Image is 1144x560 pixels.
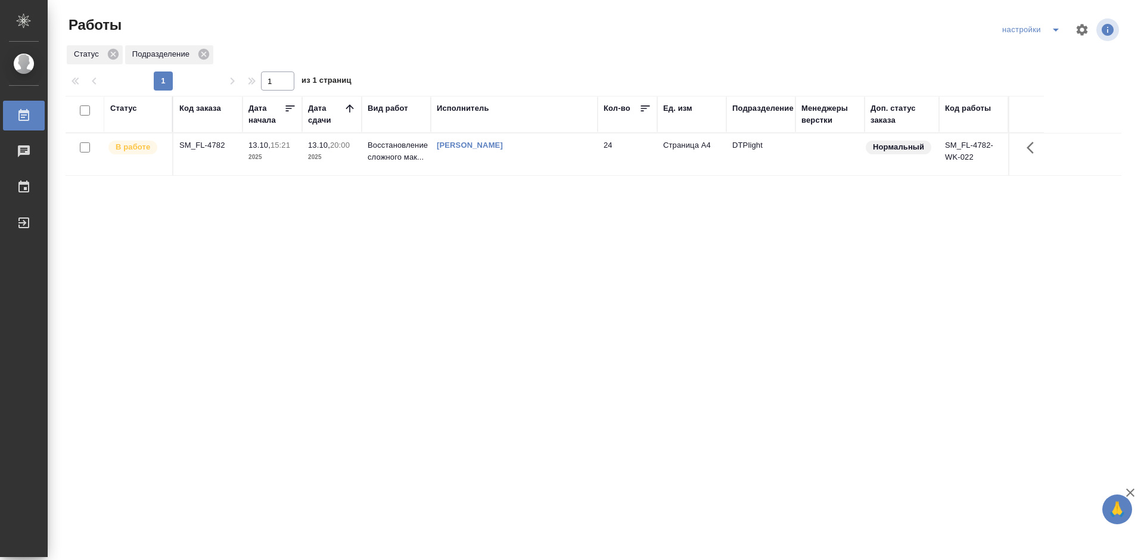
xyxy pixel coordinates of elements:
[437,102,489,114] div: Исполнитель
[1102,494,1132,524] button: 🙏
[66,15,122,35] span: Работы
[801,102,859,126] div: Менеджеры верстки
[604,102,630,114] div: Кол-во
[1068,15,1096,44] span: Настроить таблицу
[132,48,194,60] p: Подразделение
[732,102,794,114] div: Подразделение
[116,141,150,153] p: В работе
[368,102,408,114] div: Вид работ
[179,102,221,114] div: Код заказа
[873,141,924,153] p: Нормальный
[179,139,237,151] div: SM_FL-4782
[1096,18,1121,41] span: Посмотреть информацию
[271,141,290,150] p: 15:21
[871,102,933,126] div: Доп. статус заказа
[107,139,166,155] div: Исполнитель выполняет работу
[437,141,503,150] a: [PERSON_NAME]
[330,141,350,150] p: 20:00
[301,73,352,91] span: из 1 страниц
[125,45,213,64] div: Подразделение
[939,133,1008,175] td: SM_FL-4782-WK-022
[663,102,692,114] div: Ед. изм
[110,102,137,114] div: Статус
[308,141,330,150] p: 13.10,
[248,141,271,150] p: 13.10,
[657,133,726,175] td: Страница А4
[368,139,425,163] p: Восстановление сложного мак...
[308,102,344,126] div: Дата сдачи
[598,133,657,175] td: 24
[308,151,356,163] p: 2025
[945,102,991,114] div: Код работы
[248,151,296,163] p: 2025
[248,102,284,126] div: Дата начала
[67,45,123,64] div: Статус
[1107,497,1127,522] span: 🙏
[74,48,103,60] p: Статус
[999,20,1068,39] div: split button
[1019,133,1048,162] button: Здесь прячутся важные кнопки
[726,133,795,175] td: DTPlight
